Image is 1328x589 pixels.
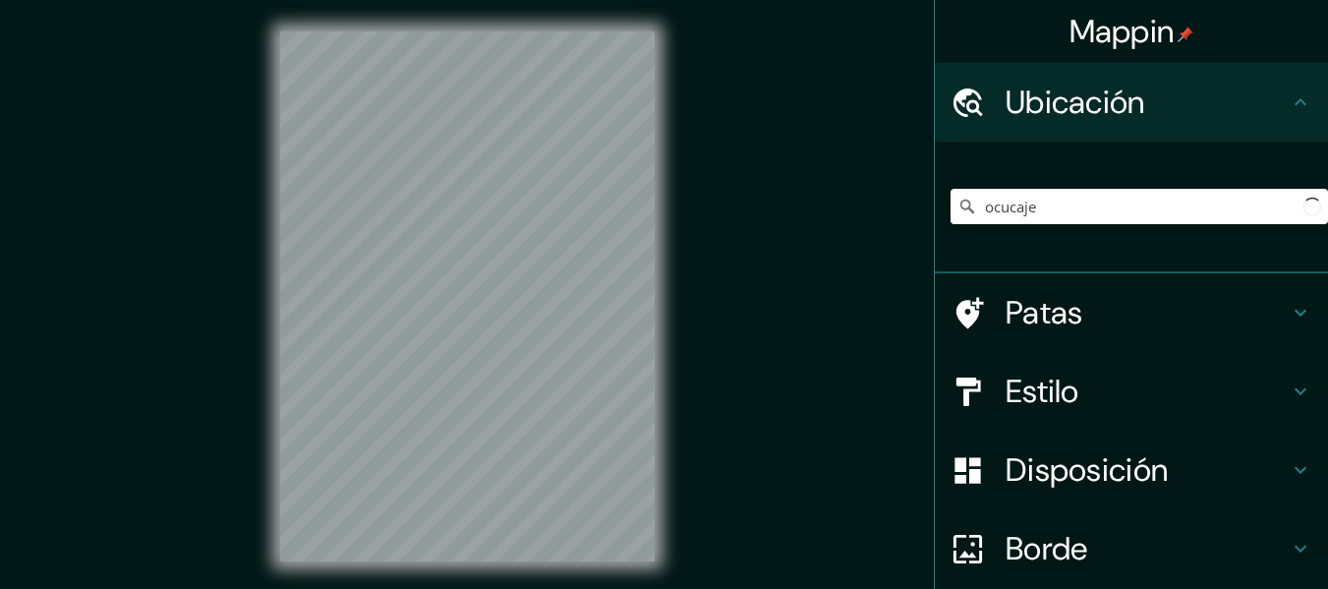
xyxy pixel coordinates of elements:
div: Estilo [935,352,1328,431]
div: Borde [935,509,1328,588]
font: Disposición [1006,449,1168,491]
div: Ubicación [935,63,1328,142]
font: Mappin [1069,11,1175,52]
font: Estilo [1006,371,1079,412]
font: Ubicación [1006,82,1145,123]
font: Borde [1006,528,1088,569]
canvas: Mapa [280,31,655,561]
div: Disposición [935,431,1328,509]
input: Elige tu ciudad o zona [951,189,1328,224]
iframe: Lanzador de widgets de ayuda [1153,512,1306,567]
img: pin-icon.png [1178,27,1193,42]
font: Patas [1006,292,1083,333]
div: Patas [935,273,1328,352]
